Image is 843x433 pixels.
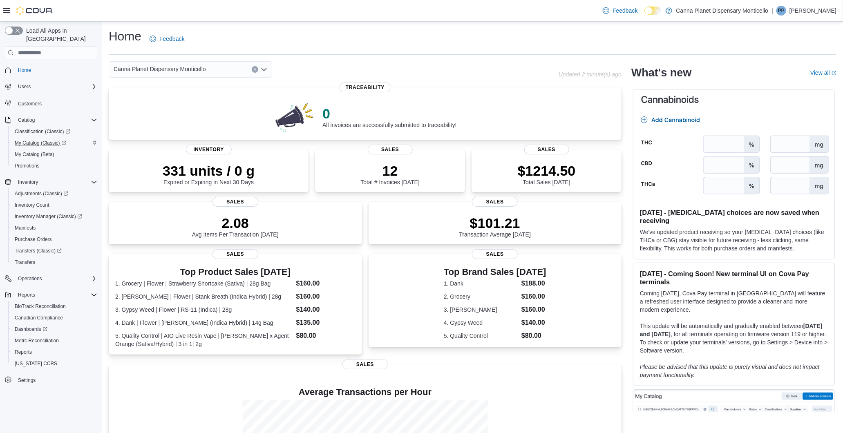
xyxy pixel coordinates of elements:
[18,275,42,282] span: Operations
[640,289,828,314] p: Coming [DATE], Cova Pay terminal in [GEOGRAPHIC_DATA] will feature a refreshed user interface des...
[640,228,828,252] p: We've updated product receiving so your [MEDICAL_DATA] choices (like THCa or CBG) stay visible fo...
[11,313,66,323] a: Canadian Compliance
[15,115,38,125] button: Catalog
[2,114,101,126] button: Catalog
[11,223,97,233] span: Manifests
[5,61,97,407] nav: Complex example
[11,336,62,346] a: Metrc Reconciliation
[15,274,97,283] span: Operations
[8,149,101,160] button: My Catalog (Beta)
[296,305,356,315] dd: $140.00
[521,292,546,301] dd: $160.00
[459,215,531,231] p: $101.21
[18,117,35,123] span: Catalog
[524,145,569,154] span: Sales
[146,31,188,47] a: Feedback
[11,127,97,136] span: Classification (Classic)
[11,347,97,357] span: Reports
[15,274,45,283] button: Operations
[559,71,622,78] p: Updated 2 minute(s) ago
[296,279,356,288] dd: $160.00
[8,188,101,199] a: Adjustments (Classic)
[631,66,691,79] h2: What's new
[640,322,828,355] p: This update will be automatically and gradually enabled between , for all terminals operating on ...
[192,215,279,231] p: 2.08
[15,360,57,367] span: [US_STATE] CCRS
[15,337,59,344] span: Metrc Reconciliation
[521,305,546,315] dd: $160.00
[8,358,101,369] button: [US_STATE] CCRS
[11,359,60,368] a: [US_STATE] CCRS
[186,145,232,154] span: Inventory
[444,332,518,340] dt: 5. Quality Control
[11,150,58,159] a: My Catalog (Beta)
[16,7,53,15] img: Cova
[322,105,456,128] div: All invoices are successfully submitted to traceability!
[11,301,69,311] a: BioTrack Reconciliation
[11,301,97,311] span: BioTrack Reconciliation
[11,189,97,199] span: Adjustments (Classic)
[261,66,267,73] button: Open list of options
[114,64,206,74] span: Canna Planet Dispensary Monticello
[8,245,101,257] a: Transfers (Classic)
[11,223,39,233] a: Manifests
[11,161,97,171] span: Promotions
[115,267,356,277] h3: Top Product Sales [DATE]
[15,82,34,92] button: Users
[15,259,35,266] span: Transfers
[18,83,31,90] span: Users
[11,189,72,199] a: Adjustments (Classic)
[15,177,41,187] button: Inventory
[11,200,97,210] span: Inventory Count
[15,303,66,310] span: BioTrack Reconciliation
[296,292,356,301] dd: $160.00
[444,319,518,327] dt: 4. Gypsy Weed
[11,246,97,256] span: Transfers (Classic)
[115,306,293,314] dt: 3. Gypsy Weed | Flower | RS-11 (Indica) | 28g
[11,200,53,210] a: Inventory Count
[8,301,101,312] button: BioTrack Reconciliation
[521,318,546,328] dd: $140.00
[11,324,97,334] span: Dashboards
[2,64,101,76] button: Home
[11,234,55,244] a: Purchase Orders
[640,270,828,286] h3: [DATE] - Coming Soon! New terminal UI on Cova Pay terminals
[2,81,101,92] button: Users
[368,145,413,154] span: Sales
[472,249,518,259] span: Sales
[115,279,293,288] dt: 1. Grocery | Flower | Strawberry Shortcake (Sativa) | 28g Bag
[15,82,97,92] span: Users
[15,202,49,208] span: Inventory Count
[163,163,255,185] div: Expired or Expiring in Next 30 Days
[115,332,293,348] dt: 5. Quality Control | AIO Live Resin Vape | [PERSON_NAME] x Agent Orange (Sativa/Hybrid) | 3 in 1| 2g
[23,27,97,43] span: Load All Apps in [GEOGRAPHIC_DATA]
[15,151,54,158] span: My Catalog (Beta)
[613,7,637,15] span: Feedback
[212,249,258,259] span: Sales
[640,208,828,225] h3: [DATE] - [MEDICAL_DATA] choices are now saved when receiving
[771,6,773,16] p: |
[115,319,293,327] dt: 4. Dank | Flower | [PERSON_NAME] (Indica Hybrid) | 14g Bag
[11,313,97,323] span: Canadian Compliance
[15,248,62,254] span: Transfers (Classic)
[11,324,51,334] a: Dashboards
[11,150,97,159] span: My Catalog (Beta)
[15,98,97,108] span: Customers
[11,336,97,346] span: Metrc Reconciliation
[252,66,258,73] button: Clear input
[15,128,70,135] span: Classification (Classic)
[11,234,97,244] span: Purchase Orders
[676,6,769,16] p: Canna Planet Dispensary Monticello
[15,65,34,75] a: Home
[18,377,36,384] span: Settings
[8,199,101,211] button: Inventory Count
[8,257,101,268] button: Transfers
[444,267,546,277] h3: Top Brand Sales [DATE]
[644,7,662,15] input: Dark Mode
[8,211,101,222] a: Inventory Manager (Classic)
[15,177,97,187] span: Inventory
[212,197,258,207] span: Sales
[15,65,97,75] span: Home
[15,236,52,243] span: Purchase Orders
